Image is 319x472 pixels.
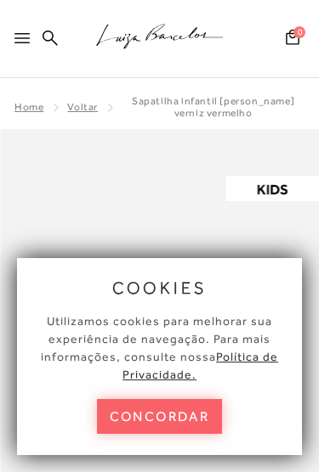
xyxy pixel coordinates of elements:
[293,26,305,38] span: 0
[14,101,43,113] a: Home
[67,101,98,113] a: Voltar
[97,399,223,434] button: concordar
[112,278,208,297] span: cookies
[41,314,278,381] span: Utilizamos cookies para melhorar sua experiência de navegação. Para mais informações, consulte nossa
[281,28,305,51] button: 0
[225,176,319,201] img: selo_estatico.jpg
[132,95,294,119] span: SAPATILHA INFANTIL [PERSON_NAME] VERNIZ VERMELHO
